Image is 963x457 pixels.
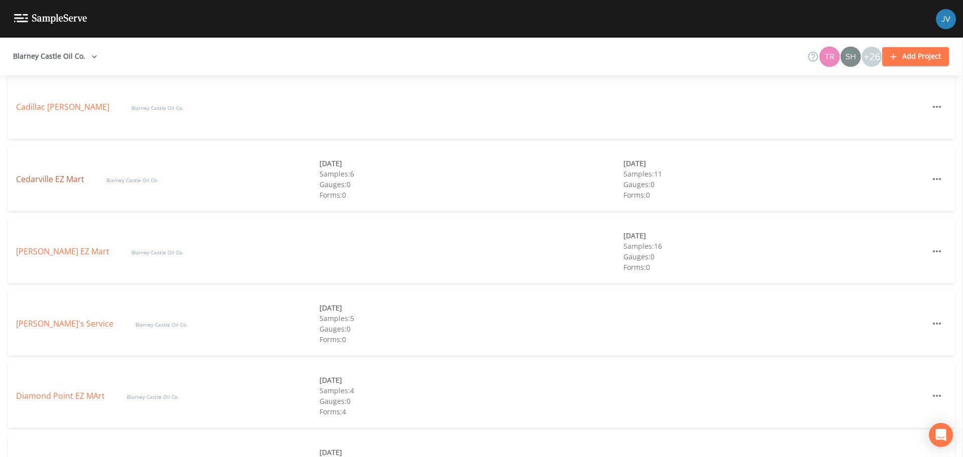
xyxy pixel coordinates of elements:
div: Gauges: 0 [319,396,623,406]
div: +26 [862,47,882,67]
div: Samples: 11 [623,169,927,179]
a: Cadillac [PERSON_NAME] [16,101,111,112]
span: Blarney Castle Oil Co. [131,104,184,111]
div: Forms: 4 [319,406,623,417]
div: Samples: 5 [319,313,623,324]
div: Forms: 0 [623,190,927,200]
div: Samples: 16 [623,241,927,251]
div: Forms: 0 [319,190,623,200]
div: [DATE] [623,230,927,241]
div: Open Intercom Messenger [929,423,953,447]
button: Blarney Castle Oil Co. [9,47,101,66]
img: d880935ebd2e17e4df7e3e183e9934ef [936,9,956,29]
div: Gauges: 0 [319,179,623,190]
a: Diamond Point EZ MArt [16,390,107,401]
span: Blarney Castle Oil Co. [135,321,188,328]
a: [PERSON_NAME]'s Service [16,318,115,329]
img: logo [14,14,87,24]
div: Travis Kirin [819,47,840,67]
div: [DATE] [319,158,623,169]
button: Add Project [882,47,949,66]
div: Forms: 0 [623,262,927,272]
a: Cedarville EZ Mart [16,174,86,185]
div: [DATE] [319,302,623,313]
div: shaynee@enviro-britesolutions.com [840,47,861,67]
img: 939099765a07141c2f55256aeaad4ea5 [820,47,840,67]
div: Forms: 0 [319,334,623,345]
div: Gauges: 0 [623,251,927,262]
div: [DATE] [319,375,623,385]
span: Blarney Castle Oil Co. [131,249,184,256]
div: Samples: 4 [319,385,623,396]
div: [DATE] [623,158,927,169]
span: Blarney Castle Oil Co. [127,393,179,400]
div: Gauges: 0 [319,324,623,334]
a: [PERSON_NAME] EZ Mart [16,246,111,257]
div: Samples: 6 [319,169,623,179]
div: Gauges: 0 [623,179,927,190]
span: Blarney Castle Oil Co. [106,177,158,184]
img: 726fd29fcef06c5d4d94ec3380ebb1a1 [841,47,861,67]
